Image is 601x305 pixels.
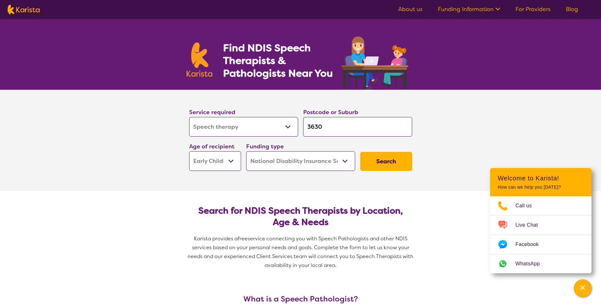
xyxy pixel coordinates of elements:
[194,235,238,242] span: Karista provides a
[194,205,407,228] h2: Search for NDIS Speech Therapists by Location, Age & Needs
[398,5,423,13] a: About us
[246,143,284,150] label: Funding type
[574,279,591,297] button: Channel Menu
[188,235,415,269] span: service connecting you with Speech Pathologists and other NDIS services based on your personal ne...
[238,235,248,242] span: free
[336,34,415,90] img: speech-therapy
[515,5,551,13] a: For Providers
[490,254,591,273] a: Web link opens in a new tab.
[187,42,213,77] img: Karista logo
[515,220,546,230] span: Live Chat
[490,168,591,273] div: Channel Menu
[8,5,40,14] img: Karista logo
[303,108,358,116] label: Postcode or Suburb
[303,117,412,137] input: Type
[189,108,235,116] label: Service required
[515,259,547,269] span: WhatsApp
[490,196,591,273] ul: Choose channel
[515,201,540,211] span: Call us
[187,295,415,303] h3: What is a Speech Pathologist?
[223,42,340,80] h1: Find NDIS Speech Therapists & Pathologists Near You
[498,185,584,190] p: How can we help you [DATE]?
[566,5,578,13] a: Blog
[438,5,500,13] a: Funding Information
[498,174,584,182] h2: Welcome to Karista!
[360,152,412,171] button: Search
[515,240,546,249] span: Facebook
[189,143,234,150] label: Age of recipient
